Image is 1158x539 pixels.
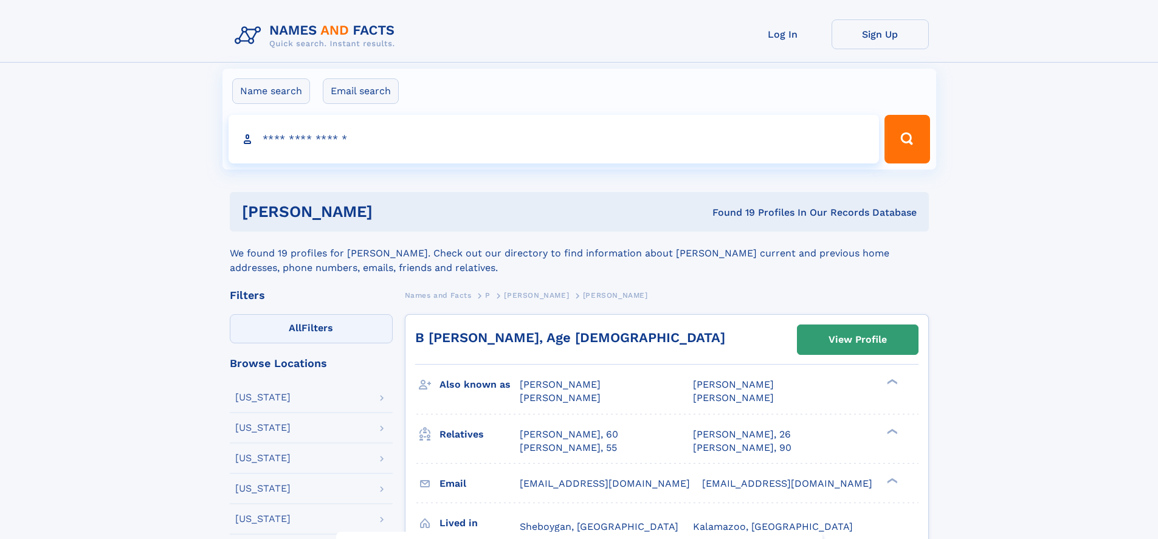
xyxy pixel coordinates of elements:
div: [US_STATE] [235,423,291,433]
a: [PERSON_NAME] [504,287,569,303]
span: [EMAIL_ADDRESS][DOMAIN_NAME] [702,478,872,489]
span: P [485,291,491,300]
div: ❯ [884,476,898,484]
span: [PERSON_NAME] [693,392,774,403]
label: Name search [232,78,310,104]
div: Browse Locations [230,358,393,369]
h3: Lived in [439,513,520,534]
span: [PERSON_NAME] [504,291,569,300]
a: [PERSON_NAME], 90 [693,441,791,455]
div: [US_STATE] [235,453,291,463]
label: Email search [323,78,399,104]
a: [PERSON_NAME], 55 [520,441,617,455]
h3: Relatives [439,424,520,445]
div: Found 19 Profiles In Our Records Database [542,206,917,219]
span: [PERSON_NAME] [693,379,774,390]
h1: [PERSON_NAME] [242,204,543,219]
img: Logo Names and Facts [230,19,405,52]
div: [US_STATE] [235,514,291,524]
div: ❯ [884,427,898,435]
div: We found 19 profiles for [PERSON_NAME]. Check out our directory to find information about [PERSON... [230,232,929,275]
span: Kalamazoo, [GEOGRAPHIC_DATA] [693,521,853,532]
span: All [289,322,302,334]
div: [US_STATE] [235,393,291,402]
a: [PERSON_NAME], 26 [693,428,791,441]
h3: Also known as [439,374,520,395]
a: Names and Facts [405,287,472,303]
div: View Profile [829,326,887,354]
span: [PERSON_NAME] [583,291,648,300]
input: search input [229,115,880,163]
a: Log In [734,19,832,49]
a: View Profile [798,325,918,354]
a: P [485,287,491,303]
div: [US_STATE] [235,484,291,493]
button: Search Button [884,115,929,163]
span: [PERSON_NAME] [520,392,601,403]
h3: Email [439,473,520,494]
div: Filters [230,290,393,301]
span: [PERSON_NAME] [520,379,601,390]
span: Sheboygan, [GEOGRAPHIC_DATA] [520,521,678,532]
a: B [PERSON_NAME], Age [DEMOGRAPHIC_DATA] [415,330,725,345]
a: [PERSON_NAME], 60 [520,428,618,441]
span: [EMAIL_ADDRESS][DOMAIN_NAME] [520,478,690,489]
a: Sign Up [832,19,929,49]
label: Filters [230,314,393,343]
div: ❯ [884,378,898,386]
